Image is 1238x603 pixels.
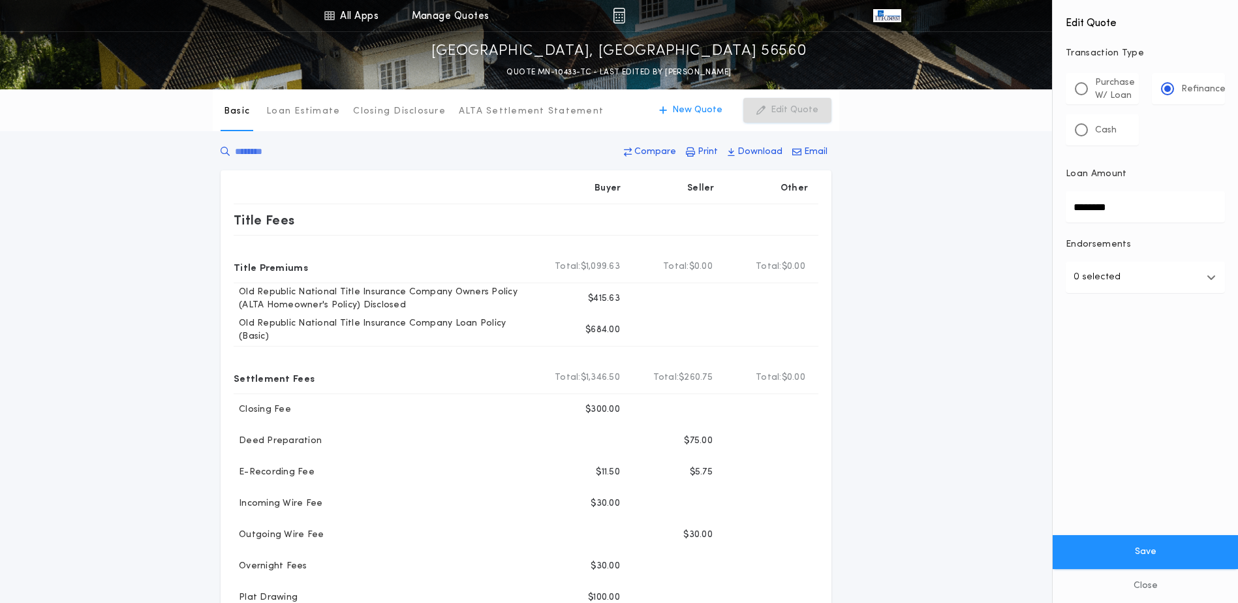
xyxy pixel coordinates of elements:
button: Save [1053,535,1238,569]
p: Overnight Fees [234,560,307,573]
button: Edit Quote [743,98,831,123]
p: $11.50 [596,466,620,479]
p: Settlement Fees [234,367,315,388]
p: Download [737,146,782,159]
b: Total: [653,371,679,384]
p: Edit Quote [771,104,818,117]
p: $300.00 [585,403,620,416]
p: Other [781,182,808,195]
p: QUOTE MN-10433-TC - LAST EDITED BY [PERSON_NAME] [506,66,731,79]
button: Download [724,140,786,164]
p: Loan Amount [1066,168,1127,181]
p: 0 selected [1074,270,1121,285]
p: Buyer [595,182,621,195]
p: Email [804,146,828,159]
p: [GEOGRAPHIC_DATA], [GEOGRAPHIC_DATA] 56560 [431,41,807,62]
p: $415.63 [588,292,620,305]
span: $1,099.63 [581,260,620,273]
span: $1,346.50 [581,371,620,384]
p: Title Premiums [234,256,308,277]
p: Old Republic National Title Insurance Company Owners Policy (ALTA Homeowner's Policy) Disclosed [234,286,538,312]
p: $30.00 [683,529,713,542]
p: Title Fees [234,209,295,230]
button: Compare [620,140,680,164]
b: Total: [555,260,581,273]
p: Endorsements [1066,238,1225,251]
p: Refinance [1181,83,1226,96]
p: $30.00 [591,560,620,573]
p: Closing Disclosure [353,105,446,118]
p: ALTA Settlement Statement [459,105,604,118]
span: $260.75 [679,371,713,384]
p: $684.00 [585,324,620,337]
p: Incoming Wire Fee [234,497,322,510]
p: Print [698,146,718,159]
button: Close [1053,569,1238,603]
p: Old Republic National Title Insurance Company Loan Policy (Basic) [234,317,538,343]
b: Total: [756,260,782,273]
button: Email [788,140,831,164]
p: $5.75 [690,466,713,479]
b: Total: [663,260,689,273]
p: Outgoing Wire Fee [234,529,324,542]
h4: Edit Quote [1066,8,1225,31]
p: Transaction Type [1066,47,1225,60]
p: Purchase W/ Loan [1095,76,1135,102]
p: Deed Preparation [234,435,322,448]
span: $0.00 [782,260,805,273]
p: Loan Estimate [266,105,340,118]
p: Basic [224,105,250,118]
p: Seller [687,182,715,195]
img: img [613,8,625,23]
span: $0.00 [689,260,713,273]
p: Closing Fee [234,403,291,416]
p: Compare [634,146,676,159]
button: Print [682,140,722,164]
input: Loan Amount [1066,191,1225,223]
button: 0 selected [1066,262,1225,293]
button: New Quote [646,98,735,123]
img: vs-icon [873,9,901,22]
p: E-Recording Fee [234,466,315,479]
b: Total: [756,371,782,384]
p: New Quote [672,104,722,117]
b: Total: [555,371,581,384]
p: $75.00 [684,435,713,448]
p: Cash [1095,124,1117,137]
p: $30.00 [591,497,620,510]
span: $0.00 [782,371,805,384]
